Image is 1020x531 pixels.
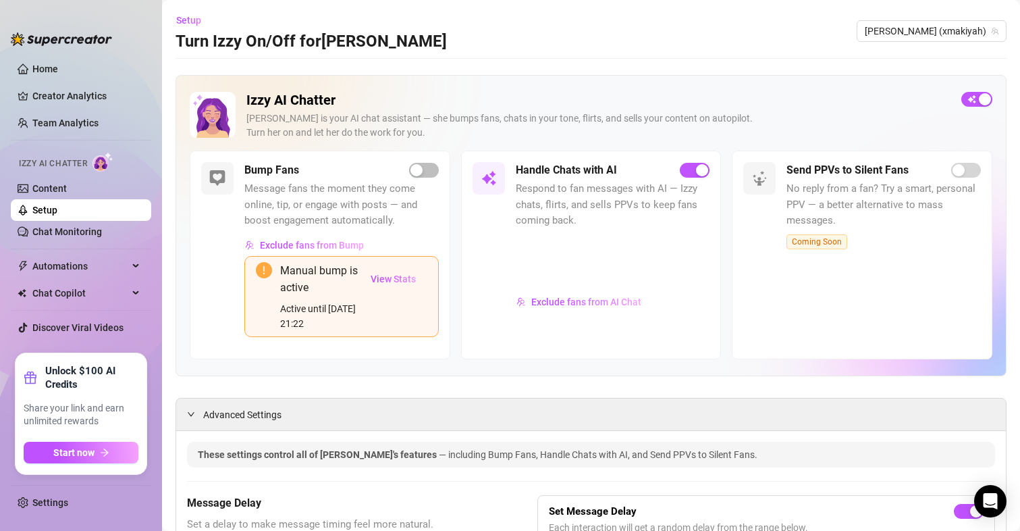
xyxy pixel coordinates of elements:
[92,152,113,172] img: AI Chatter
[786,234,847,249] span: Coming Soon
[531,297,641,307] span: Exclude fans from AI Chat
[203,407,281,422] span: Advanced Settings
[244,234,365,256] button: Exclude fans from Bump
[786,181,981,229] span: No reply from a fan? Try a smart, personal PPV — a better alternative to mass messages.
[187,407,203,422] div: expanded
[187,410,195,418] span: expanded
[245,241,254,250] img: svg%3e
[32,255,128,277] span: Automations
[260,240,364,251] span: Exclude fans from Bump
[246,111,950,140] div: [PERSON_NAME] is your AI chat assistant — she bumps fans, chats in your tone, flirts, and sells y...
[24,371,37,384] span: gift
[244,181,439,229] span: Message fans the moment they come online, tip, or engage with posts — and boost engagement automa...
[18,288,26,298] img: Chat Copilot
[53,447,95,458] span: Start now
[974,485,1006,517] div: Open Intercom Messenger
[176,31,447,53] h3: Turn Izzy On/Off for [PERSON_NAME]
[45,364,138,391] strong: Unlock $100 AI Credits
[32,226,102,237] a: Chat Monitoring
[24,442,138,463] button: Start nowarrow-right
[32,118,99,128] a: Team Analytics
[516,181,710,229] span: Respond to fan messages with AI — Izzy chats, flirts, and sells PPVs to keep fans coming back.
[187,495,470,511] h5: Message Delay
[32,205,57,216] a: Setup
[516,162,617,178] h5: Handle Chats with AI
[32,85,140,107] a: Creator Analytics
[176,9,212,31] button: Setup
[19,157,87,170] span: Izzy AI Chatter
[371,274,416,284] span: View Stats
[32,183,67,194] a: Content
[516,291,642,313] button: Exclude fans from AI Chat
[280,301,359,331] div: Active until [DATE] 21:22
[100,448,109,457] span: arrow-right
[190,92,236,138] img: Izzy AI Chatter
[865,21,998,41] span: maki (xmakiyah)
[32,64,58,74] a: Home
[246,92,950,109] h2: Izzy AI Chatter
[549,505,637,517] strong: Set Message Delay
[11,32,112,46] img: logo-BBDzfeDw.svg
[439,449,757,460] span: — including Bump Fans, Handle Chats with AI, and Send PPVs to Silent Fans.
[280,262,359,296] div: Manual bump is active
[209,170,225,186] img: svg%3e
[481,170,497,186] img: svg%3e
[244,162,299,178] h5: Bump Fans
[176,15,201,26] span: Setup
[24,402,138,428] span: Share your link and earn unlimited rewards
[32,322,124,333] a: Discover Viral Videos
[359,262,427,296] button: View Stats
[32,497,68,508] a: Settings
[32,282,128,304] span: Chat Copilot
[516,297,526,307] img: svg%3e
[256,262,272,278] span: exclamation-circle
[198,449,439,460] span: These settings control all of [PERSON_NAME]'s features
[991,27,999,35] span: team
[18,261,28,272] span: thunderbolt
[786,162,909,178] h5: Send PPVs to Silent Fans
[751,170,768,186] img: svg%3e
